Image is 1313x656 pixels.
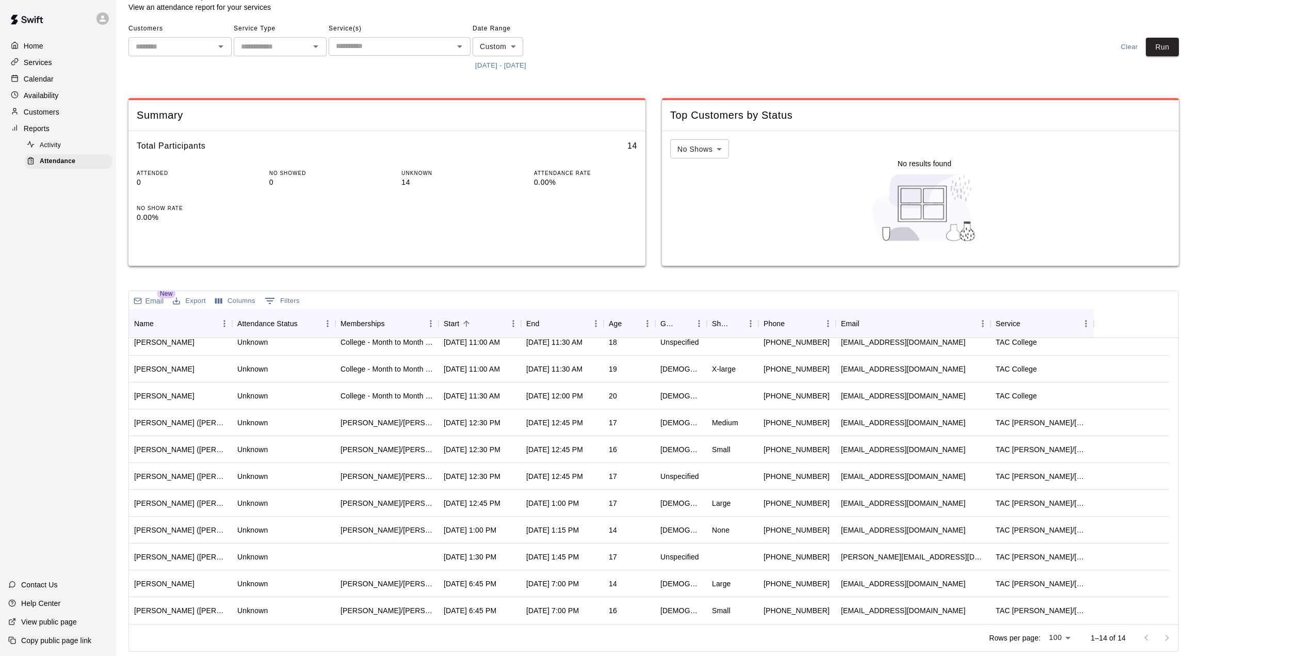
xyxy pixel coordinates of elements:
[660,525,702,535] div: Male
[444,418,500,428] div: Aug 13, 2025, 12:30 PM
[534,169,637,177] p: ATTENDANCE RATE
[134,444,227,455] div: Wesley Gabriel (Regina Gabriel)
[764,418,830,428] div: +19177167812
[134,552,227,562] div: Jack Cartaina (John Cartaina)
[8,121,108,136] a: Reports
[237,605,268,616] div: Unknown
[341,364,433,374] div: College - Month to Month Membership
[134,337,194,347] div: JT Pugliese
[213,293,258,309] button: Select columns
[707,309,758,338] div: Shirt Size
[712,309,728,338] div: Shirt Size
[473,58,529,74] button: [DATE] - [DATE]
[743,316,758,331] button: Menu
[764,525,830,535] div: +14077183737
[24,107,59,117] p: Customers
[677,316,691,331] button: Sort
[134,309,154,338] div: Name
[444,337,500,347] div: Aug 13, 2025, 11:00 AM
[609,552,617,562] div: 17
[341,471,433,482] div: Tom/Mike - 3 Month Unlimited Membership
[24,74,54,84] p: Calendar
[660,337,699,347] div: Unspecified
[996,364,1037,374] div: TAC College
[660,579,702,589] div: Male
[660,605,702,616] div: Male
[25,153,116,169] a: Attendance
[660,552,699,562] div: Unspecified
[137,169,240,177] p: ATTENDED
[764,498,830,508] div: +19739972702
[320,316,335,331] button: Menu
[40,156,75,167] span: Attendance
[670,108,1171,122] span: Top Customers by Status
[329,21,471,37] span: Service(s)
[21,635,91,646] p: Copy public page link
[660,418,702,428] div: Male
[401,177,505,188] p: 14
[473,21,563,37] span: Date Range
[269,169,372,177] p: NO SHOWED
[444,579,496,589] div: Aug 13, 2025, 6:45 PM
[217,316,232,331] button: Menu
[439,309,521,338] div: Start
[1045,630,1074,645] div: 100
[764,337,830,347] div: +19736170079
[444,309,459,338] div: Start
[444,498,500,508] div: Aug 13, 2025, 12:45 PM
[232,309,335,338] div: Attendance Status
[444,605,496,616] div: Aug 13, 2025, 6:45 PM
[526,525,579,535] div: Aug 13, 2025, 1:15 PM
[237,552,268,562] div: Unknown
[24,41,43,51] p: Home
[627,139,637,153] h6: 14
[134,471,227,482] div: Jack McLoughlin (David Mcloughlin)
[996,605,1089,616] div: TAC Todd/Brad
[237,309,298,338] div: Attendance Status
[712,498,731,508] div: Large
[134,498,227,508] div: Anthony Caruso (Ralph Caruso)
[8,71,108,87] div: Calendar
[8,55,108,70] a: Services
[25,138,112,153] div: Activity
[604,309,655,338] div: Age
[526,418,583,428] div: Aug 13, 2025, 12:45 PM
[764,552,830,562] div: +16462341557
[609,498,617,508] div: 17
[609,364,617,374] div: 19
[21,617,77,627] p: View public page
[588,316,604,331] button: Menu
[341,309,385,338] div: Memberships
[841,552,985,562] div: john.cartaina@gmail.com
[841,364,965,374] div: mhedderman366@gmail.com
[131,294,166,308] button: Email
[764,309,785,338] div: Phone
[989,633,1041,643] p: Rows per page:
[975,316,991,331] button: Menu
[728,316,743,331] button: Sort
[134,579,194,589] div: Tripp Fabiano
[660,309,677,338] div: Gender
[526,471,583,482] div: Aug 13, 2025, 12:45 PM
[8,104,108,120] a: Customers
[539,316,554,331] button: Sort
[996,391,1037,401] div: TAC College
[341,391,433,401] div: College - Month to Month Membership
[134,525,227,535] div: Eli Miller (Lowell Miller)
[25,137,116,153] a: Activity
[8,88,108,103] div: Availability
[21,580,58,590] p: Contact Us
[137,212,240,223] p: 0.00%
[764,579,830,589] div: +19732711268
[712,418,738,428] div: Medium
[237,471,268,482] div: Unknown
[237,364,268,374] div: Unknown
[660,498,702,508] div: Male
[506,316,521,331] button: Menu
[24,123,50,134] p: Reports
[670,139,729,158] div: No Shows
[526,498,579,508] div: Aug 13, 2025, 1:00 PM
[309,39,323,54] button: Open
